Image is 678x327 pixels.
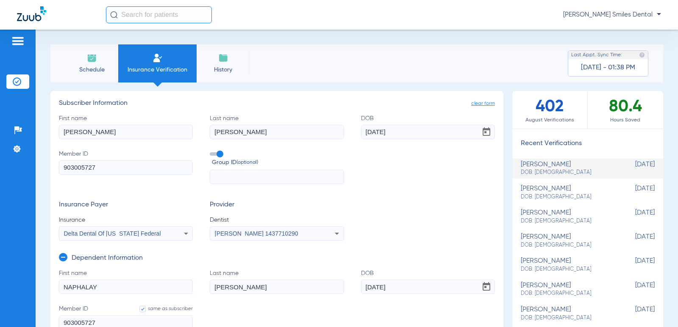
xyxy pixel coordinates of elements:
input: First name [59,280,193,294]
span: Hours Saved [588,116,663,124]
button: Open calendar [478,124,495,140]
div: 402 [512,91,588,129]
span: DOB: [DEMOGRAPHIC_DATA] [521,266,612,273]
span: [DATE] [612,257,655,273]
label: DOB [361,269,495,294]
iframe: Chat Widget [636,286,678,327]
span: [DATE] [612,185,655,201]
h3: Dependent Information [72,254,143,263]
div: [PERSON_NAME] [521,185,612,201]
span: [DATE] - 01:38 PM [581,63,635,72]
img: Search Icon [110,11,118,19]
span: DOB: [DEMOGRAPHIC_DATA] [521,217,612,225]
label: same as subscriber [131,305,193,313]
span: [PERSON_NAME] Smiles Dental [563,11,661,19]
img: last sync help info [639,52,645,58]
div: [PERSON_NAME] [521,257,612,273]
img: hamburger-icon [11,36,25,46]
img: Zuub Logo [17,6,46,21]
span: [DATE] [612,282,655,297]
input: Last name [210,125,344,139]
small: (optional) [236,158,258,167]
label: First name [59,269,193,294]
label: DOB [361,114,495,139]
span: clear form [471,99,495,108]
span: DOB: [DEMOGRAPHIC_DATA] [521,169,612,176]
span: DOB: [DEMOGRAPHIC_DATA] [521,242,612,249]
span: DOB: [DEMOGRAPHIC_DATA] [521,290,612,297]
h3: Insurance Payer [59,201,193,209]
div: [PERSON_NAME] [521,306,612,322]
label: First name [59,114,193,139]
div: [PERSON_NAME] [521,209,612,225]
div: [PERSON_NAME] [521,161,612,176]
input: DOBOpen calendar [361,125,495,139]
input: Last name [210,280,344,294]
div: 80.4 [588,91,663,129]
span: Schedule [72,66,112,74]
img: Schedule [87,53,97,63]
span: Group ID [212,158,344,167]
img: Manual Insurance Verification [153,53,163,63]
h3: Provider [210,201,344,209]
span: [DATE] [612,233,655,249]
input: Search for patients [106,6,212,23]
span: August Verifications [512,116,587,124]
span: [DATE] [612,209,655,225]
img: History [218,53,228,63]
span: [PERSON_NAME] 1437710290 [215,230,298,237]
span: [DATE] [612,306,655,322]
h3: Recent Verifications [512,140,663,148]
div: [PERSON_NAME] [521,233,612,249]
span: DOB: [DEMOGRAPHIC_DATA] [521,193,612,201]
button: Open calendar [478,278,495,295]
h3: Subscriber Information [59,99,495,108]
span: DOB: [DEMOGRAPHIC_DATA] [521,314,612,322]
input: DOBOpen calendar [361,280,495,294]
span: Delta Dental Of [US_STATE] Federal [64,230,161,237]
input: Member ID [59,160,193,175]
span: Dentist [210,216,344,224]
span: History [203,66,243,74]
label: Member ID [59,150,193,184]
label: Last name [210,114,344,139]
span: Insurance [59,216,193,224]
span: Insurance Verification [125,66,190,74]
div: [PERSON_NAME] [521,282,612,297]
label: Last name [210,269,344,294]
span: Last Appt. Sync Time: [571,51,622,59]
input: First name [59,125,193,139]
span: [DATE] [612,161,655,176]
